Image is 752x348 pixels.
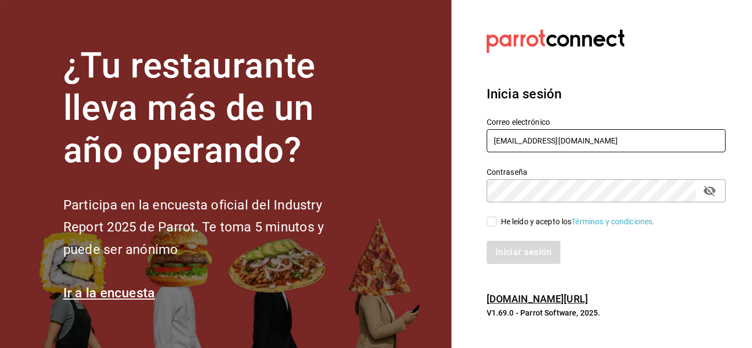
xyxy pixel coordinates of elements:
div: He leído y acepto los [501,216,655,228]
a: [DOMAIN_NAME][URL] [487,293,588,305]
label: Correo electrónico [487,118,726,126]
label: Contraseña [487,168,726,176]
a: Términos y condiciones. [571,217,655,226]
button: passwordField [700,181,719,200]
h1: ¿Tu restaurante lleva más de un año operando? [63,45,361,172]
input: Ingresa tu correo electrónico [487,129,726,152]
a: Ir a la encuesta [63,285,155,301]
p: V1.69.0 - Parrot Software, 2025. [487,307,726,318]
h2: Participa en la encuesta oficial del Industry Report 2025 de Parrot. Te toma 5 minutos y puede se... [63,194,361,261]
h3: Inicia sesión [487,84,726,104]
